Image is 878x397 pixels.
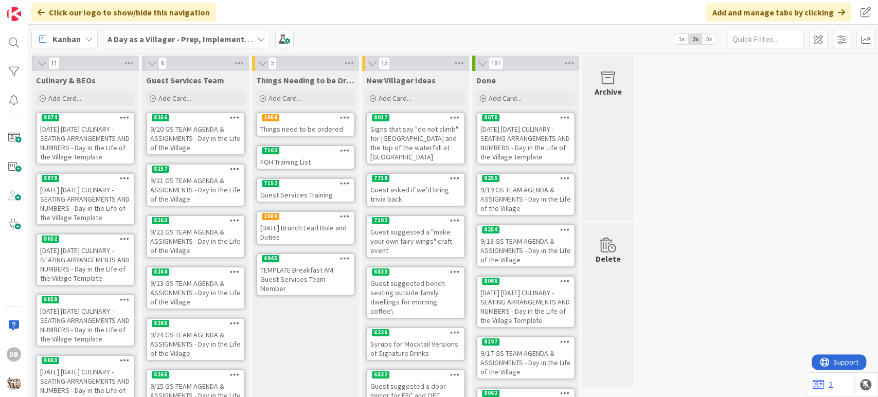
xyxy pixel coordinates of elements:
[256,253,355,296] a: 6945TEMPLATE Breakfast AM Guest Services Team Member
[37,244,134,285] div: [DATE] [DATE] CULINARY - SEATING ARRANGEMENTS AND NUMBERS - Day in the Life of the Village Template
[372,175,389,182] div: 7718
[256,75,355,85] span: Things Needing to be Ordered - PUT IN CARD, Don't make new card
[256,112,355,137] a: 2858Things need to be ordered
[146,112,245,155] a: 82569/20 GS TEAM AGENDA & ASSIGNMENTS - Day in the Life of the Village
[596,252,621,265] div: Delete
[489,57,503,69] span: 187
[477,337,574,378] div: 81979/17 GS TEAM AGENDA & ASSIGNMENTS - Day in the Life of the Village
[147,216,244,257] div: 82639/22 GS TEAM AGENDA & ASSIGNMENTS - Day in the Life of the Village
[688,34,702,44] span: 2x
[367,328,464,337] div: 6226
[476,112,575,165] a: 8070[DATE] [DATE] CULINARY - SEATING ARRANGEMENTS AND NUMBERS - Day in the Life of the Village Te...
[147,328,244,360] div: 9/24 GS TEAM AGENDA & ASSIGNMENTS - Day in the Life of the Village
[152,371,169,378] div: 8266
[379,57,390,69] span: 15
[37,295,134,346] div: 8058[DATE] [DATE] CULINARY - SEATING ARRANGEMENTS AND NUMBERS - Day in the Life of the Village Te...
[37,304,134,346] div: [DATE] [DATE] CULINARY - SEATING ARRANGEMENTS AND NUMBERS - Day in the Life of the Village Template
[147,277,244,309] div: 9/23 GS TEAM AGENDA & ASSIGNMENTS - Day in the Life of the Village
[36,233,135,286] a: 8052[DATE] [DATE] CULINARY - SEATING ARRANGEMENTS AND NUMBERS - Day in the Life of the Village Te...
[37,113,134,122] div: 8074
[257,263,354,295] div: TEMPLATE Breakfast AM Guest Services Team Member
[37,174,134,183] div: 8078
[674,34,688,44] span: 1x
[36,75,96,85] span: Culinary & BEOs
[367,216,464,257] div: 7102Guest suggested a "make your own fairy wings" craft event
[256,178,355,203] a: 7152Guest Services Training
[268,57,277,69] span: 5
[37,295,134,304] div: 8058
[31,3,216,22] div: Click our logo to show/hide this navigation
[257,179,354,188] div: 7152
[372,329,389,336] div: 6226
[42,114,59,121] div: 8074
[477,113,574,122] div: 8070
[257,113,354,122] div: 2858
[476,173,575,216] a: 82559/19 GS TEAM AGENDA & ASSIGNMENTS - Day in the Life of the Village
[37,122,134,164] div: [DATE] [DATE] CULINARY - SEATING ARRANGEMENTS AND NUMBERS - Day in the Life of the Village Template
[158,94,191,103] span: Add Card...
[152,114,169,121] div: 8256
[367,174,464,206] div: 7718Guest asked if we'd bring trivia back
[367,277,464,318] div: Guest suggested bench seating outside family dwellings for morning coffee\
[477,113,574,164] div: 8070[DATE] [DATE] CULINARY - SEATING ARRANGEMENTS AND NUMBERS - Day in the Life of the Village Te...
[477,277,574,286] div: 8066
[706,3,851,22] div: Add and manage tabs by clicking
[7,7,21,21] img: Visit kanbanzone.com
[477,286,574,327] div: [DATE] [DATE] CULINARY - SEATING ARRANGEMENTS AND NUMBERS - Day in the Life of the Village Template
[257,254,354,295] div: 6945TEMPLATE Breakfast AM Guest Services Team Member
[147,370,244,380] div: 8266
[152,320,169,327] div: 8265
[257,146,354,155] div: 7103
[147,319,244,360] div: 82659/24 GS TEAM AGENDA & ASSIGNMENTS - Day in the Life of the Village
[477,225,574,234] div: 8254
[477,174,574,183] div: 8255
[256,211,355,245] a: 2689[DATE] Brunch Lead Role and Duties
[366,112,465,165] a: 8017Signs that say "do not climb" for [GEOGRAPHIC_DATA] and the top of the waterfall at [GEOGRAPH...
[482,278,499,285] div: 8066
[147,174,244,206] div: 9/21 GS TEAM AGENDA & ASSIGNMENTS - Day in the Life of the Village
[366,75,436,85] span: New Villager Ideas
[22,2,47,14] span: Support
[37,356,134,365] div: 8063
[477,122,574,164] div: [DATE] [DATE] CULINARY - SEATING ARRANGEMENTS AND NUMBERS - Day in the Life of the Village Template
[262,255,279,262] div: 6945
[482,338,499,346] div: 8197
[367,113,464,122] div: 8017
[366,173,465,207] a: 7718Guest asked if we'd bring trivia back
[152,217,169,224] div: 8263
[366,266,465,319] a: 6833Guest suggested bench seating outside family dwellings for morning coffee\
[147,113,244,122] div: 8256
[257,212,354,244] div: 2689[DATE] Brunch Lead Role and Duties
[146,318,245,361] a: 82659/24 GS TEAM AGENDA & ASSIGNMENTS - Day in the Life of the Village
[367,267,464,277] div: 6833
[482,226,499,233] div: 8254
[257,188,354,202] div: Guest Services Training
[482,390,499,397] div: 8062
[372,268,389,276] div: 6833
[477,347,574,378] div: 9/17 GS TEAM AGENDA & ASSIGNMENTS - Day in the Life of the Village
[146,266,245,310] a: 82649/23 GS TEAM AGENDA & ASSIGNMENTS - Day in the Life of the Village
[262,180,279,187] div: 7152
[107,34,291,44] b: A Day as a Villager - Prep, Implement and Execute
[257,113,354,136] div: 2858Things need to be ordered
[367,337,464,360] div: Syrups for Mocktail Versions of Signature Drinks
[146,75,224,85] span: Guest Services Team
[367,216,464,225] div: 7102
[147,267,244,277] div: 8264
[146,215,245,258] a: 82639/22 GS TEAM AGENDA & ASSIGNMENTS - Day in the Life of the Village
[367,370,464,380] div: 6832
[262,114,279,121] div: 2858
[37,183,134,224] div: [DATE] [DATE] CULINARY - SEATING ARRANGEMENTS AND NUMBERS - Day in the Life of the Village Template
[147,319,244,328] div: 8265
[42,175,59,182] div: 8078
[42,357,59,364] div: 8063
[482,114,499,121] div: 8070
[477,277,574,327] div: 8066[DATE] [DATE] CULINARY - SEATING ARRANGEMENTS AND NUMBERS - Day in the Life of the Village Te...
[147,165,244,206] div: 82579/21 GS TEAM AGENDA & ASSIGNMENTS - Day in the Life of the Village
[262,147,279,154] div: 7103
[147,216,244,225] div: 8263
[257,221,354,244] div: [DATE] Brunch Lead Role and Duties
[37,234,134,244] div: 8052
[256,145,355,170] a: 7103FOH Training List
[482,175,499,182] div: 8255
